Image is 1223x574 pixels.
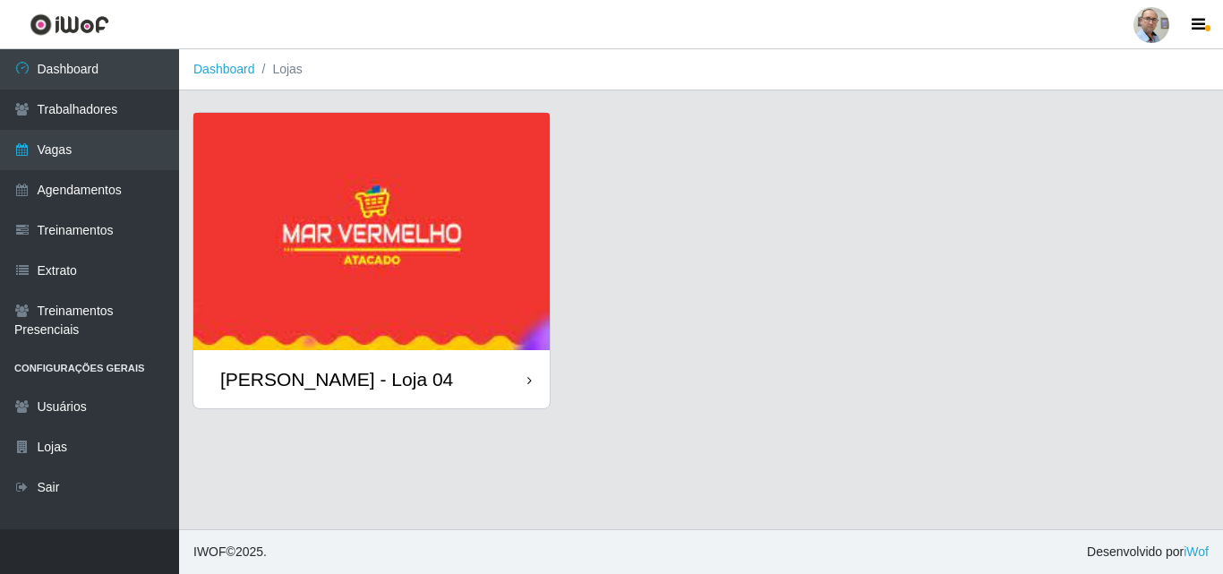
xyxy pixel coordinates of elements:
img: CoreUI Logo [30,13,109,36]
img: cardImg [193,113,550,350]
span: IWOF [193,544,227,559]
a: [PERSON_NAME] - Loja 04 [193,113,550,408]
a: Dashboard [193,62,255,76]
li: Lojas [255,60,303,79]
nav: breadcrumb [179,49,1223,90]
span: © 2025 . [193,543,267,561]
div: [PERSON_NAME] - Loja 04 [220,368,453,390]
span: Desenvolvido por [1087,543,1209,561]
a: iWof [1184,544,1209,559]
